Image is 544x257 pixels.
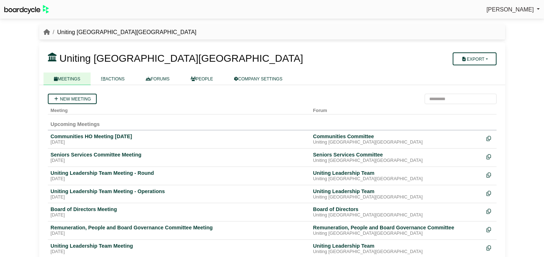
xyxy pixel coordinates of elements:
a: COMPANY SETTINGS [224,73,293,85]
div: Make a copy [486,243,494,252]
div: Uniting [GEOGRAPHIC_DATA][GEOGRAPHIC_DATA] [313,231,481,237]
button: Export [453,52,496,65]
div: Board of Directors [313,206,481,212]
div: Seniors Services Committee [313,151,481,158]
div: Uniting Leadership Team Meeting [51,243,307,249]
a: Uniting Leadership Team Meeting [DATE] [51,243,307,255]
div: Uniting [GEOGRAPHIC_DATA][GEOGRAPHIC_DATA] [313,195,481,200]
img: BoardcycleBlackGreen-aaafeed430059cb809a45853b8cf6d952af9d84e6e89e1f1685b34bfd5cb7d64.svg [4,5,49,14]
div: Uniting [GEOGRAPHIC_DATA][GEOGRAPHIC_DATA] [313,212,481,218]
div: Uniting [GEOGRAPHIC_DATA][GEOGRAPHIC_DATA] [313,176,481,182]
div: Communities Committee [313,133,481,140]
div: Remuneration, People and Board Governance Committee Meeting [51,224,307,231]
a: Seniors Services Committee Uniting [GEOGRAPHIC_DATA][GEOGRAPHIC_DATA] [313,151,481,164]
div: Remuneration, People and Board Governance Committee [313,224,481,231]
a: Uniting Leadership Team Uniting [GEOGRAPHIC_DATA][GEOGRAPHIC_DATA] [313,243,481,255]
div: Seniors Services Committee Meeting [51,151,307,158]
div: Uniting Leadership Team [313,170,481,176]
div: Make a copy [486,170,494,179]
div: Uniting Leadership Team Meeting - Round [51,170,307,176]
a: Remuneration, People and Board Governance Committee Uniting [GEOGRAPHIC_DATA][GEOGRAPHIC_DATA] [313,224,481,237]
th: Meeting [48,104,310,115]
a: Communities Committee Uniting [GEOGRAPHIC_DATA][GEOGRAPHIC_DATA] [313,133,481,145]
a: Uniting Leadership Team Meeting - Operations [DATE] [51,188,307,200]
div: [DATE] [51,195,307,200]
div: [DATE] [51,140,307,145]
a: Remuneration, People and Board Governance Committee Meeting [DATE] [51,224,307,237]
div: [DATE] [51,212,307,218]
a: Uniting Leadership Team Uniting [GEOGRAPHIC_DATA][GEOGRAPHIC_DATA] [313,188,481,200]
div: Make a copy [486,133,494,143]
a: Board of Directors Uniting [GEOGRAPHIC_DATA][GEOGRAPHIC_DATA] [313,206,481,218]
div: [DATE] [51,158,307,164]
a: Seniors Services Committee Meeting [DATE] [51,151,307,164]
span: Upcoming Meetings [51,121,100,127]
span: [PERSON_NAME] [486,6,534,13]
a: MEETINGS [44,73,91,85]
div: Make a copy [486,206,494,216]
a: New meeting [48,94,97,104]
div: Communities HO Meeting [DATE] [51,133,307,140]
div: Board of Directors Meeting [51,206,307,212]
a: Board of Directors Meeting [DATE] [51,206,307,218]
a: [PERSON_NAME] [486,5,540,14]
div: Uniting Leadership Team [313,188,481,195]
div: Make a copy [486,151,494,161]
div: Make a copy [486,224,494,234]
div: Uniting Leadership Team [313,243,481,249]
a: Communities HO Meeting [DATE] [DATE] [51,133,307,145]
div: Uniting [GEOGRAPHIC_DATA][GEOGRAPHIC_DATA] [313,158,481,164]
div: [DATE] [51,176,307,182]
a: Uniting Leadership Team Uniting [GEOGRAPHIC_DATA][GEOGRAPHIC_DATA] [313,170,481,182]
nav: breadcrumb [44,28,197,37]
div: Uniting [GEOGRAPHIC_DATA][GEOGRAPHIC_DATA] [313,140,481,145]
div: Uniting Leadership Team Meeting - Operations [51,188,307,195]
th: Forum [310,104,484,115]
div: Uniting [GEOGRAPHIC_DATA][GEOGRAPHIC_DATA] [313,249,481,255]
div: Make a copy [486,188,494,198]
li: Uniting [GEOGRAPHIC_DATA][GEOGRAPHIC_DATA] [50,28,197,37]
span: Uniting [GEOGRAPHIC_DATA][GEOGRAPHIC_DATA] [59,53,303,64]
a: ACTIONS [91,73,135,85]
a: PEOPLE [180,73,224,85]
a: FORUMS [135,73,180,85]
div: [DATE] [51,231,307,237]
div: [DATE] [51,249,307,255]
a: Uniting Leadership Team Meeting - Round [DATE] [51,170,307,182]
